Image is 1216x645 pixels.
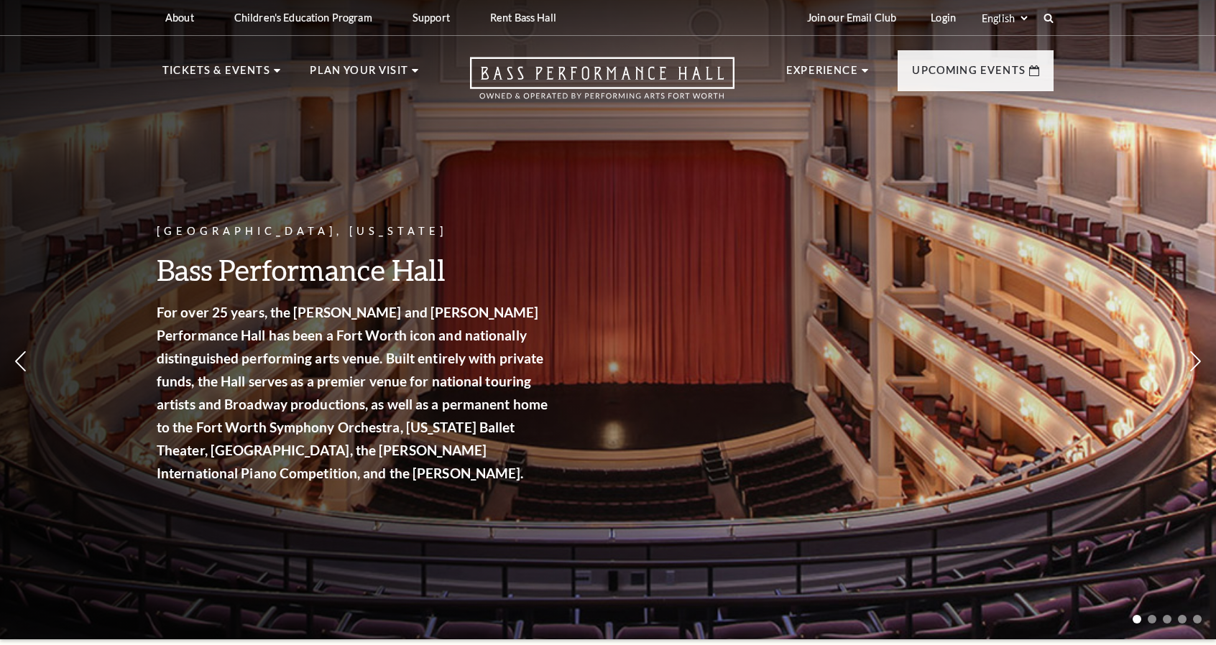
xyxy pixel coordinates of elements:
[979,11,1030,25] select: Select:
[234,11,372,24] p: Children's Education Program
[912,62,1026,88] p: Upcoming Events
[157,223,552,241] p: [GEOGRAPHIC_DATA], [US_STATE]
[413,11,450,24] p: Support
[157,304,548,481] strong: For over 25 years, the [PERSON_NAME] and [PERSON_NAME] Performance Hall has been a Fort Worth ico...
[310,62,408,88] p: Plan Your Visit
[165,11,194,24] p: About
[490,11,556,24] p: Rent Bass Hall
[162,62,270,88] p: Tickets & Events
[786,62,858,88] p: Experience
[157,251,552,288] h3: Bass Performance Hall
